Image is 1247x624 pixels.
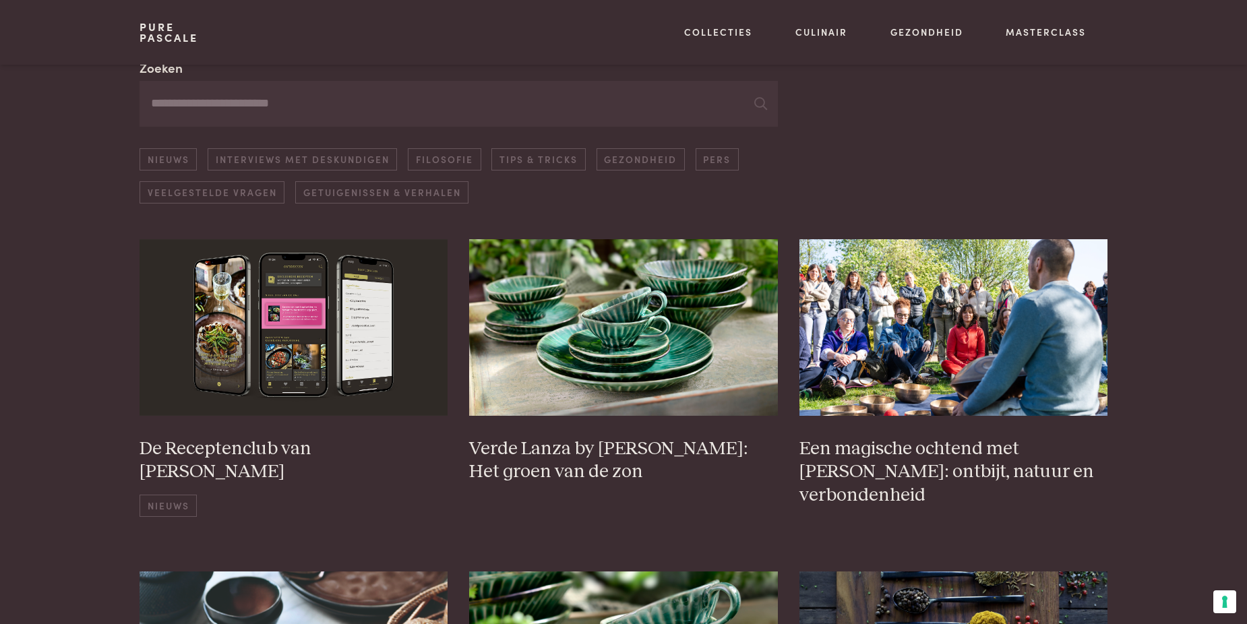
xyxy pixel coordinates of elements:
a: Veelgestelde vragen [140,181,284,204]
a: Masterclass [1006,25,1086,39]
a: Culinair [795,25,847,39]
a: Gezondheid [890,25,963,39]
a: Verde Lanza by [PERSON_NAME]: Het groen van de zon [469,239,778,518]
img: iPhone 13 Pro Mockup front and side view_small [140,239,448,415]
label: Zoeken [140,58,183,77]
a: Filosofie [408,148,481,170]
a: 250421-lannoo-pascale-naessens_0012 Een magische ochtend met [PERSON_NAME]: ontbijt, natuur en ve... [799,239,1108,518]
button: Uw voorkeuren voor toestemming voor trackingtechnologieën [1213,590,1236,613]
a: Gezondheid [597,148,685,170]
h3: Een magische ochtend met [PERSON_NAME]: ontbijt, natuur en verbondenheid [799,437,1108,507]
a: Pers [696,148,739,170]
a: Collecties [684,25,752,39]
span: Nieuws [140,495,197,517]
a: PurePascale [140,22,198,43]
img: 250421-lannoo-pascale-naessens_0012 [799,239,1108,415]
a: Getuigenissen & Verhalen [295,181,468,204]
a: Nieuws [140,148,197,170]
a: iPhone 13 Pro Mockup front and side view_small De Receptenclub van [PERSON_NAME] Nieuws [140,239,448,518]
h3: Verde Lanza by [PERSON_NAME]: Het groen van de zon [469,437,778,484]
a: Interviews met deskundigen [208,148,397,170]
h3: De Receptenclub van [PERSON_NAME] [140,437,448,484]
a: Tips & Tricks [491,148,585,170]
